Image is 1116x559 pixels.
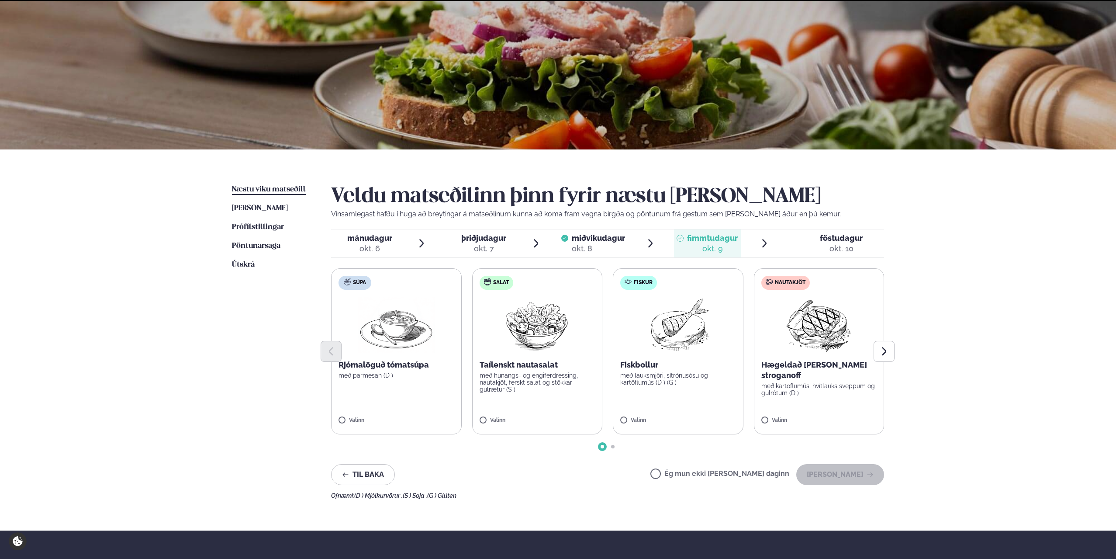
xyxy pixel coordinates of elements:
p: Rjómalöguð tómatsúpa [339,360,454,370]
img: beef.svg [766,278,773,285]
span: Go to slide 2 [611,445,615,448]
span: föstudagur [820,233,863,243]
div: okt. 7 [461,243,506,254]
p: með kartöflumús, hvítlauks sveppum og gulrótum (D ) [761,382,877,396]
p: Hægeldað [PERSON_NAME] stroganoff [761,360,877,381]
img: fish.svg [625,278,632,285]
a: Prófílstillingar [232,222,284,233]
span: mánudagur [347,233,392,243]
img: Soup.png [358,297,435,353]
p: með parmesan (D ) [339,372,454,379]
div: okt. 10 [820,243,863,254]
span: þriðjudagur [461,233,506,243]
span: fimmtudagur [687,233,738,243]
span: Nautakjöt [775,279,805,286]
span: [PERSON_NAME] [232,205,288,212]
img: Beef-Meat.png [780,297,857,353]
p: með hunangs- og engiferdressing, nautakjöt, ferskt salat og stökkar gulrætur (S ) [480,372,595,393]
a: [PERSON_NAME] [232,203,288,214]
span: (S ) Soja , [403,492,427,499]
div: okt. 9 [687,243,738,254]
a: Cookie settings [9,532,27,550]
span: Prófílstillingar [232,223,284,231]
span: miðvikudagur [572,233,625,243]
span: (G ) Glúten [427,492,456,499]
div: okt. 6 [347,243,392,254]
button: Til baka [331,464,395,485]
button: Next slide [874,341,895,362]
button: [PERSON_NAME] [796,464,884,485]
div: okt. 8 [572,243,625,254]
img: Salad.png [498,297,576,353]
span: Súpa [353,279,366,286]
h2: Veldu matseðilinn þinn fyrir næstu [PERSON_NAME] [331,184,884,209]
img: salad.svg [484,278,491,285]
p: með lauksmjöri, sítrónusósu og kartöflumús (D ) (G ) [620,372,736,386]
span: Fiskur [634,279,653,286]
span: Útskrá [232,261,255,268]
a: Næstu viku matseðill [232,184,306,195]
p: Vinsamlegast hafðu í huga að breytingar á matseðlinum kunna að koma fram vegna birgða og pöntunum... [331,209,884,219]
div: Ofnæmi: [331,492,884,499]
a: Útskrá [232,260,255,270]
p: Taílenskt nautasalat [480,360,595,370]
span: Næstu viku matseðill [232,186,306,193]
img: Fish.png [639,297,717,353]
span: Go to slide 1 [601,445,604,448]
span: Salat [493,279,509,286]
img: soup.svg [344,278,351,285]
span: (D ) Mjólkurvörur , [354,492,403,499]
p: Fiskbollur [620,360,736,370]
a: Pöntunarsaga [232,241,280,251]
span: Pöntunarsaga [232,242,280,250]
button: Previous slide [321,341,342,362]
